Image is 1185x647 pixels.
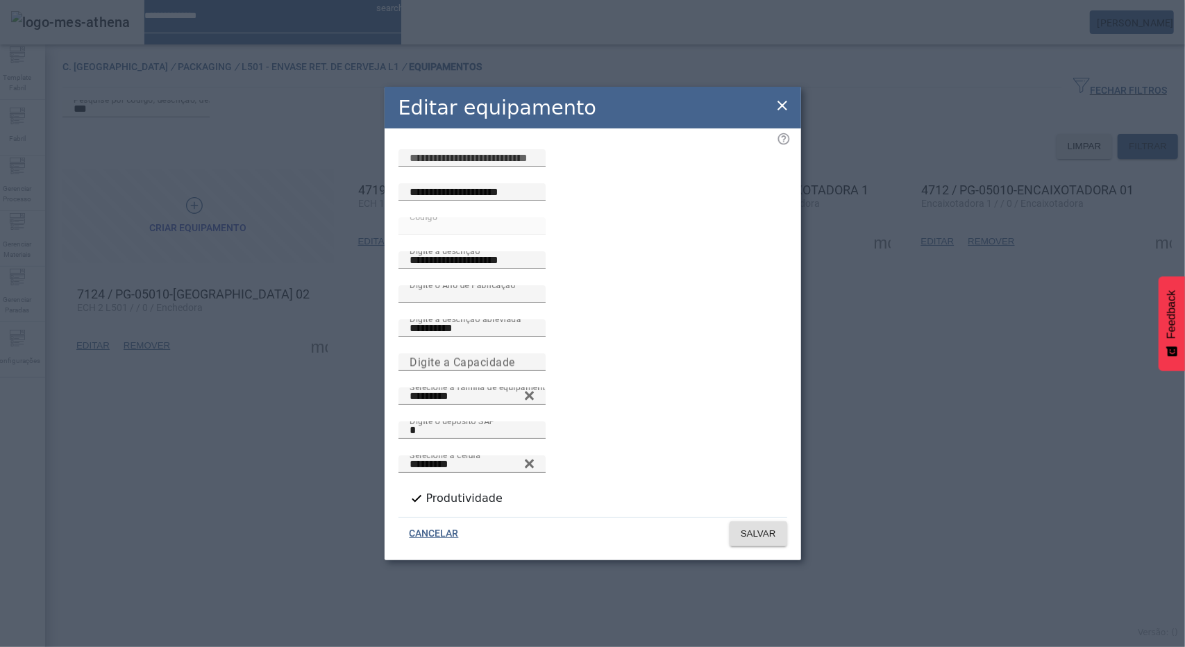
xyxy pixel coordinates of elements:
input: Number [410,456,535,473]
mat-label: Digite a descrição [410,246,480,256]
span: SALVAR [741,527,776,541]
button: CANCELAR [398,521,470,546]
mat-label: Digite a Capacidade [410,355,515,369]
h2: Editar equipamento [398,93,597,123]
mat-label: Código [410,212,437,222]
button: Feedback - Mostrar pesquisa [1159,276,1185,371]
label: Produtividade [423,490,503,507]
mat-label: Selecione a célula [410,451,480,460]
mat-label: Digite a descrição abreviada [410,314,521,324]
button: SALVAR [730,521,787,546]
mat-label: Digite o Ano de Fabricação [410,280,515,290]
span: CANCELAR [410,527,459,541]
input: Number [410,388,535,405]
span: Feedback [1166,290,1178,339]
mat-label: Selecione a família de equipamento [410,383,551,392]
mat-label: Digite o depósito SAP [410,417,495,426]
